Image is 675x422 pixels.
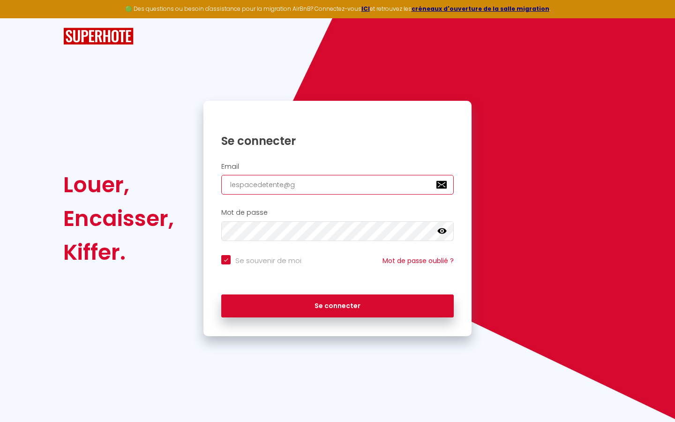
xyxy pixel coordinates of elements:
[382,256,454,265] a: Mot de passe oublié ?
[221,175,454,195] input: Ton Email
[412,5,549,13] a: créneaux d'ouverture de la salle migration
[221,134,454,148] h1: Se connecter
[221,163,454,171] h2: Email
[221,294,454,318] button: Se connecter
[63,168,174,202] div: Louer,
[63,28,134,45] img: SuperHote logo
[361,5,370,13] a: ICI
[221,209,454,217] h2: Mot de passe
[7,4,36,32] button: Ouvrir le widget de chat LiveChat
[63,202,174,235] div: Encaisser,
[63,235,174,269] div: Kiffer.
